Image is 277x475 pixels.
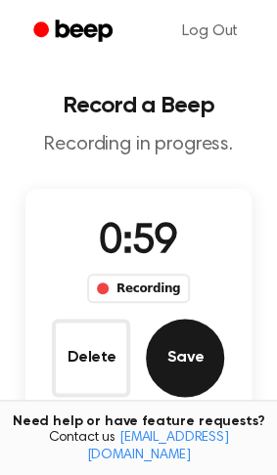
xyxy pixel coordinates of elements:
span: Contact us [12,429,265,463]
h1: Record a Beep [16,94,261,117]
button: Save Audio Record [146,319,224,397]
a: [EMAIL_ADDRESS][DOMAIN_NAME] [87,430,229,461]
span: 0:59 [99,222,177,263]
div: Recording [87,274,190,303]
a: Log Out [162,8,257,55]
button: Delete Audio Record [52,319,130,397]
a: Beep [20,13,130,51]
p: Recording in progress. [16,133,261,157]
